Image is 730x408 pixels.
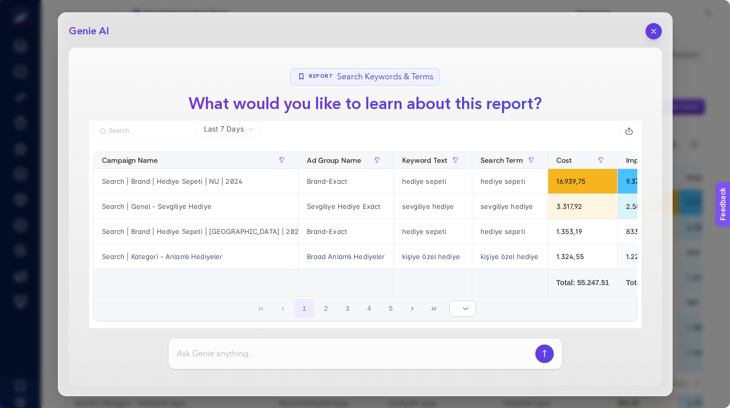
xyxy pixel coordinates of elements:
[394,194,472,219] div: sevgiliye hediye
[481,156,523,164] span: Search Term
[109,127,190,135] input: Search
[180,92,550,116] h1: What would you like to learn about this report?
[403,299,422,318] button: Next Page
[626,277,683,288] div: Total: 50.120.00
[360,299,379,318] button: 4
[89,137,641,340] div: Last 7 Days
[548,194,617,219] div: 3.317,92
[299,169,393,194] div: Brand-Exact
[472,194,548,219] div: sevgiliye hediye
[338,299,358,318] button: 3
[299,219,393,244] div: Brand-Exact
[94,194,298,219] div: Search | Genel - Sevgiliye Hediye
[94,219,298,244] div: Search | Brand | Hediye Sepeti | [GEOGRAPHIC_DATA] | 2024
[299,244,393,269] div: Broad Anlamlı Hediyeler
[394,244,472,269] div: kişiye özel hediye
[69,24,109,38] h2: Genie AI
[309,73,333,80] span: Report
[425,299,444,318] button: Last Page
[472,219,548,244] div: hediye sepeti
[402,156,448,164] span: Keyword Text
[94,244,298,269] div: Search | Kategori - Anlamlı Hediyeler
[6,3,39,11] span: Feedback
[316,299,336,318] button: 2
[548,169,617,194] div: 16.939,75
[548,244,617,269] div: 1.324,55
[337,71,433,83] span: Search Keywords & Terms
[102,156,158,164] span: Campaign Name
[618,194,692,219] div: 2.587
[472,169,548,194] div: hediye sepeti
[556,156,572,164] span: Cost
[556,277,609,288] div: Total: 55.247.51
[307,156,362,164] span: Ad Group Name
[472,244,548,269] div: kişiye özel hediye
[299,194,393,219] div: Sevgiliye Hediye Exact
[177,348,531,360] input: Ask Genie anything...
[394,219,472,244] div: hediye sepeti
[548,219,617,244] div: 1.353,19
[204,124,244,134] span: Last 7 Days
[626,156,667,164] span: Impressions
[381,299,401,318] button: 5
[295,299,314,318] button: 1
[94,169,298,194] div: Search | Brand | Hediye Sepeti | NU | 2024
[618,219,692,244] div: 833
[618,169,692,194] div: 9.373
[394,169,472,194] div: hediye sepeti
[618,244,692,269] div: 1.227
